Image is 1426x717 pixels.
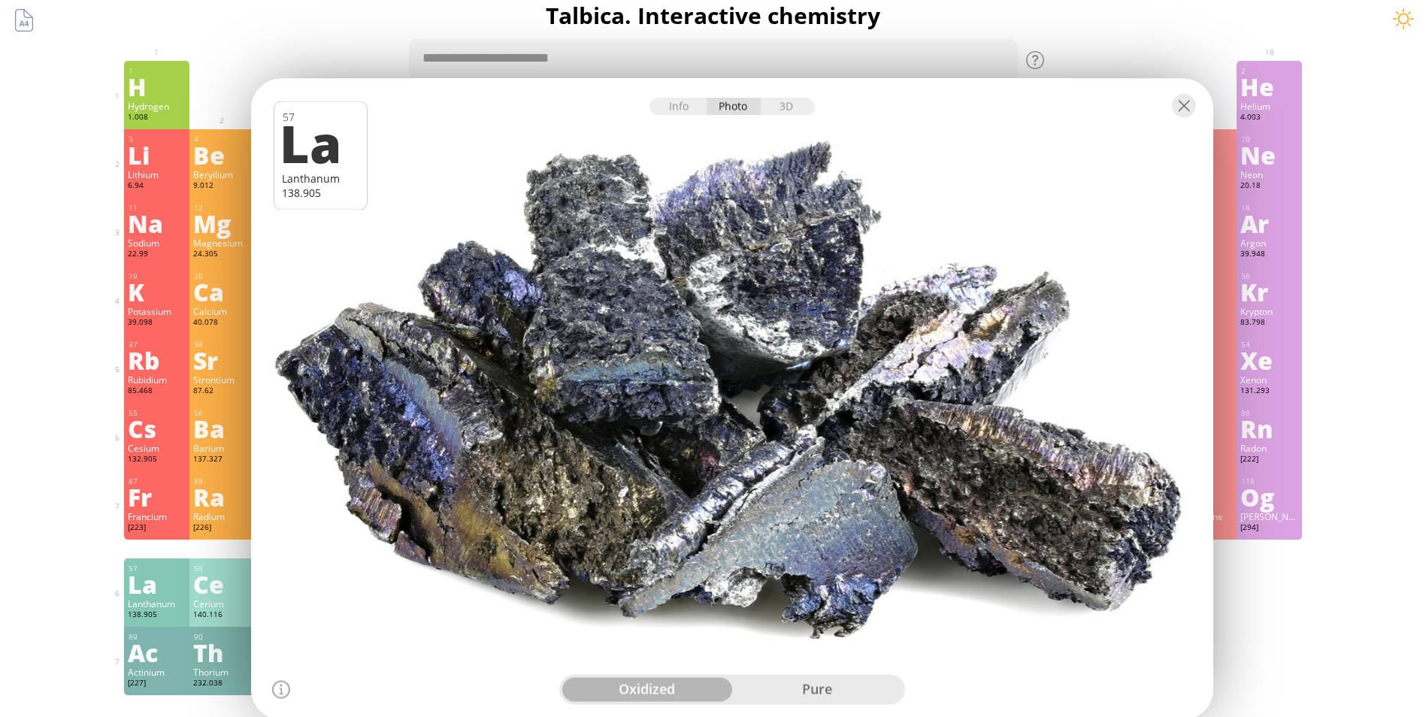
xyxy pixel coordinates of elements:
[193,610,251,622] div: 140.116
[562,678,732,702] div: oxidized
[1241,476,1298,486] div: 118
[1240,386,1298,398] div: 131.293
[128,522,186,534] div: [223]
[1240,416,1298,440] div: Rn
[193,374,251,386] div: Strontium
[1240,348,1298,372] div: Xe
[1240,74,1298,98] div: He
[129,271,186,281] div: 19
[193,180,251,192] div: 9.012
[193,280,251,304] div: Ca
[1240,317,1298,329] div: 83.798
[128,442,186,454] div: Cesium
[193,211,251,235] div: Mg
[128,485,186,509] div: Fr
[129,564,186,573] div: 57
[128,597,186,610] div: Lanthanum
[1240,454,1298,466] div: [222]
[1240,374,1298,386] div: Xenon
[193,237,251,249] div: Magnesium
[128,74,186,98] div: H
[193,416,251,440] div: Ba
[732,678,902,702] div: pure
[129,476,186,486] div: 87
[1240,211,1298,235] div: Ar
[194,340,251,349] div: 38
[193,678,251,690] div: 232.038
[128,454,186,466] div: 132.905
[128,249,186,261] div: 22.99
[649,98,707,116] div: Info
[128,112,186,124] div: 1.008
[128,510,186,522] div: Francium
[128,666,186,678] div: Actinium
[1240,280,1298,304] div: Kr
[129,203,186,213] div: 11
[129,632,186,642] div: 89
[193,442,251,454] div: Barium
[194,408,251,418] div: 56
[128,386,186,398] div: 85.468
[193,640,251,664] div: Th
[1241,340,1298,349] div: 54
[1240,485,1298,509] div: Og
[193,597,251,610] div: Cerium
[1240,168,1298,180] div: Neon
[128,572,186,596] div: La
[1240,249,1298,261] div: 39.948
[128,143,186,167] div: Li
[1241,203,1298,213] div: 18
[1240,237,1298,249] div: Argon
[128,374,186,386] div: Rubidium
[1240,180,1298,192] div: 20.18
[129,340,186,349] div: 37
[193,317,251,329] div: 40.078
[128,348,186,372] div: Rb
[129,66,186,76] div: 1
[1240,100,1298,112] div: Helium
[1240,112,1298,124] div: 4.003
[128,237,186,249] div: Sodium
[128,416,186,440] div: Cs
[193,168,251,180] div: Beryllium
[194,135,251,144] div: 4
[194,271,251,281] div: 20
[1241,408,1298,418] div: 86
[193,143,251,167] div: Be
[128,640,186,664] div: Ac
[1240,442,1298,454] div: Radon
[128,610,186,622] div: 138.905
[128,100,186,112] div: Hydrogen
[194,476,251,486] div: 88
[1240,522,1298,534] div: [294]
[1241,135,1298,144] div: 10
[193,522,251,534] div: [226]
[193,305,251,317] div: Calcium
[282,186,359,200] div: 138.905
[761,98,815,116] div: 3D
[1240,305,1298,317] div: Krypton
[128,678,186,690] div: [227]
[1240,510,1298,522] div: [PERSON_NAME]
[280,117,357,168] div: La
[193,348,251,372] div: Sr
[194,632,251,642] div: 90
[193,249,251,261] div: 24.305
[128,180,186,192] div: 6.94
[193,572,251,596] div: Ce
[129,408,186,418] div: 55
[193,454,251,466] div: 137.327
[128,168,186,180] div: Lithium
[193,386,251,398] div: 87.62
[128,280,186,304] div: K
[128,305,186,317] div: Potassium
[129,135,186,144] div: 3
[193,485,251,509] div: Ra
[194,203,251,213] div: 12
[128,211,186,235] div: Na
[193,666,251,678] div: Thorium
[128,317,186,329] div: 39.098
[194,564,251,573] div: 58
[1241,271,1298,281] div: 36
[1241,66,1298,76] div: 2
